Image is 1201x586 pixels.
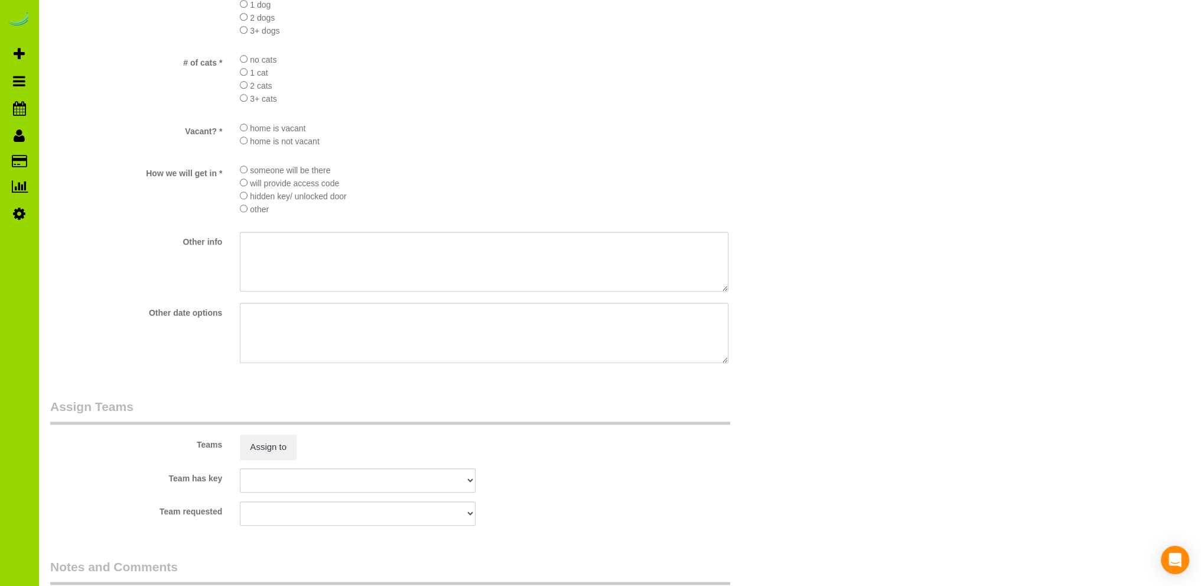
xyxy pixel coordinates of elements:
[250,137,320,146] span: home is not vacant
[50,398,730,425] legend: Assign Teams
[250,13,275,22] span: 2 dogs
[250,26,279,35] span: 3+ dogs
[250,205,269,214] span: other
[50,558,730,585] legend: Notes and Comments
[41,501,231,517] label: Team requested
[41,232,231,248] label: Other info
[250,124,305,133] span: home is vacant
[250,166,330,175] span: someone will be there
[41,435,231,451] label: Teams
[41,163,231,179] label: How we will get in *
[250,55,276,64] span: no cats
[41,121,231,137] label: Vacant? *
[240,435,297,459] button: Assign to
[250,94,277,103] span: 3+ cats
[7,12,31,28] img: Automaid Logo
[250,81,272,90] span: 2 cats
[250,68,268,77] span: 1 cat
[250,192,346,201] span: hidden key/ unlocked door
[41,53,231,69] label: # of cats *
[41,468,231,484] label: Team has key
[1161,546,1189,574] div: Open Intercom Messenger
[250,179,339,188] span: will provide access code
[41,303,231,319] label: Other date options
